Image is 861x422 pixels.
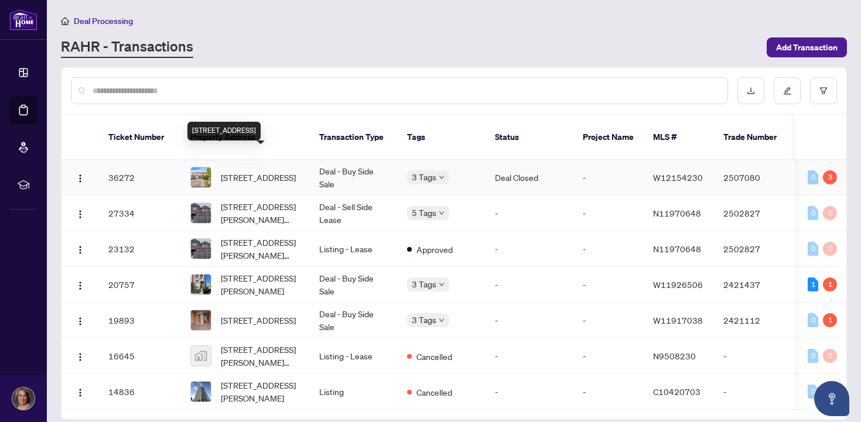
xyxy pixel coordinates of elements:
th: Transaction Type [310,115,398,160]
span: W11917038 [653,315,703,325]
img: logo [9,9,37,30]
th: Status [486,115,573,160]
td: - [573,160,644,195]
span: down [439,174,445,180]
th: Project Name [573,115,644,160]
img: Logo [76,210,85,219]
td: 14836 [99,374,181,410]
span: down [439,210,445,216]
div: 0 [808,206,818,220]
td: - [486,267,573,303]
span: 5 Tags [412,206,436,219]
img: thumbnail-img [191,167,211,187]
div: 1 [823,313,837,327]
td: Deal - Buy Side Sale [310,160,398,195]
td: Deal - Buy Side Sale [310,303,398,338]
img: Logo [76,174,85,183]
span: N11970648 [653,208,701,218]
span: [STREET_ADDRESS][PERSON_NAME][PERSON_NAME] [221,236,300,262]
td: 2421112 [714,303,796,338]
td: - [486,374,573,410]
img: Logo [76,281,85,290]
td: - [573,231,644,267]
img: Logo [76,245,85,255]
div: 0 [808,313,818,327]
span: down [439,317,445,323]
a: RAHR - Transactions [61,37,193,58]
td: - [573,267,644,303]
td: - [486,195,573,231]
td: 36272 [99,160,181,195]
span: N9508230 [653,351,696,361]
span: [STREET_ADDRESS][PERSON_NAME][PERSON_NAME] [221,343,300,369]
td: 2502827 [714,195,796,231]
button: Add Transaction [767,37,847,57]
button: Logo [71,311,90,330]
button: filter [810,77,837,104]
img: thumbnail-img [191,275,211,294]
span: [STREET_ADDRESS][PERSON_NAME] [221,272,300,297]
span: filter [819,87,828,95]
td: 20757 [99,267,181,303]
img: thumbnail-img [191,239,211,259]
div: 3 [823,170,837,184]
div: [STREET_ADDRESS] [187,122,261,140]
div: 0 [808,242,818,256]
div: 0 [823,242,837,256]
td: - [573,303,644,338]
td: 23132 [99,231,181,267]
span: [STREET_ADDRESS] [221,171,296,184]
td: - [486,303,573,338]
button: Open asap [814,381,849,416]
td: Listing [310,374,398,410]
td: - [486,338,573,374]
span: 3 Tags [412,277,436,291]
td: - [714,338,796,374]
td: - [573,338,644,374]
td: 16645 [99,338,181,374]
img: thumbnail-img [191,382,211,402]
td: 2507080 [714,160,796,195]
span: [STREET_ADDRESS] [221,314,296,327]
th: Property Address [181,115,310,160]
td: - [714,374,796,410]
img: thumbnail-img [191,310,211,330]
div: 0 [808,170,818,184]
td: - [573,374,644,410]
img: thumbnail-img [191,203,211,223]
div: 1 [808,277,818,291]
span: edit [783,87,791,95]
th: Trade Number [714,115,796,160]
span: Approved [416,243,453,256]
span: W12154230 [653,172,703,183]
button: Logo [71,239,90,258]
div: 0 [823,206,837,220]
td: Deal - Buy Side Sale [310,267,398,303]
img: Profile Icon [12,387,35,410]
span: down [439,282,445,287]
button: Logo [71,204,90,222]
img: Logo [76,388,85,397]
th: Ticket Number [99,115,181,160]
td: 19893 [99,303,181,338]
td: 27334 [99,195,181,231]
div: 1 [823,277,837,291]
td: Deal - Sell Side Lease [310,195,398,231]
span: download [747,87,755,95]
button: edit [774,77,801,104]
span: [STREET_ADDRESS][PERSON_NAME] [221,379,300,404]
div: 0 [808,385,818,399]
td: Deal Closed [486,160,573,195]
td: Listing - Lease [310,338,398,374]
span: Add Transaction [776,38,838,57]
img: Logo [76,317,85,326]
td: - [486,231,573,267]
div: 0 [823,349,837,363]
span: 3 Tags [412,170,436,184]
td: 2421437 [714,267,796,303]
button: Logo [71,382,90,401]
span: Deal Processing [74,16,133,26]
span: home [61,17,69,25]
span: [STREET_ADDRESS][PERSON_NAME][PERSON_NAME] [221,200,300,226]
button: download [737,77,764,104]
